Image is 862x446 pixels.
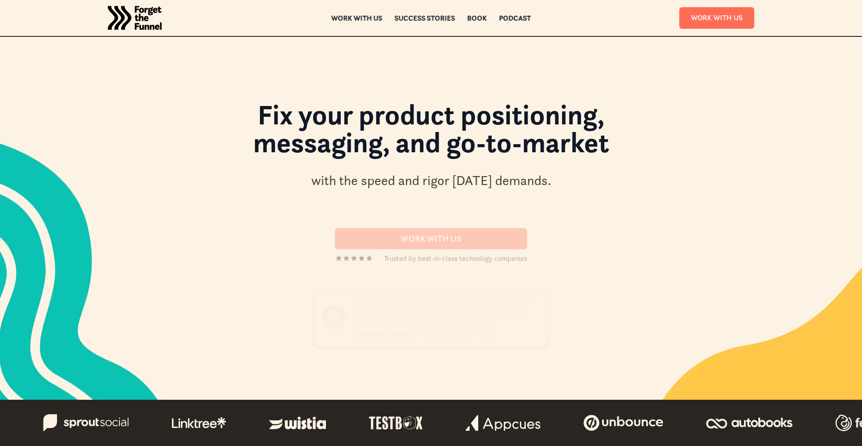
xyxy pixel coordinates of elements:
a: Success Stories [395,15,455,21]
div: · [414,330,416,340]
a: Book [467,15,487,21]
div: "Forget The Funnel gives leaders the guide to building an impactful, informed growth strategy, co... [355,296,540,328]
a: Work with us [331,15,383,21]
div: [PERSON_NAME] [355,330,411,340]
div: Product Expert & Investor [419,330,499,340]
div: Work With us [346,234,516,244]
h1: Fix your product positioning, messaging, and go-to-market [189,101,673,166]
a: Podcast [499,15,531,21]
div: Trusted by best-in-class technology companies [384,253,527,264]
div: with the speed and rigor [DATE] demands. [311,172,551,190]
a: Work With Us [679,7,754,28]
a: Work With us [335,228,527,249]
